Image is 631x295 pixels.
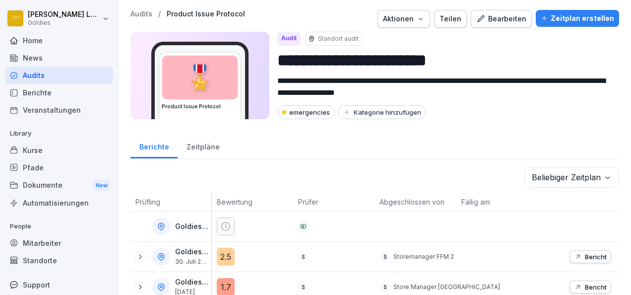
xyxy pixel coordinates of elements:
button: Teilen [434,10,467,28]
div: 🎖️ [162,56,238,99]
p: Storemanager FFM 2 [393,252,454,261]
p: Goldies [28,19,100,26]
a: Product Issue Protocol [167,10,245,18]
button: Bearbeiten [471,10,532,28]
div: Bearbeiten [476,13,526,24]
p: Store Manager [GEOGRAPHIC_DATA] [393,283,500,292]
a: Automatisierungen [5,194,113,212]
a: Audits [130,10,152,18]
div: Zeitplan erstellen [541,13,614,24]
div: S [379,282,389,292]
th: Prüfer [293,193,375,212]
a: Zeitpläne [178,133,228,158]
p: 30. Juli 2025 [175,258,209,265]
th: Fällig am: [456,193,538,212]
p: Bewertung [217,197,288,207]
div: Audit [277,32,301,46]
p: Library [5,126,113,142]
a: Audits [5,67,113,84]
p: Bericht [585,253,607,261]
a: Pfade [5,159,113,176]
div: Aktionen [383,13,425,24]
div: SD [298,221,308,231]
button: Zeitplan erstellen [536,10,619,27]
p: Goldies [GEOGRAPHIC_DATA] [175,222,209,231]
a: Veranstaltungen [5,101,113,119]
div: S [298,282,308,292]
div: New [93,180,110,191]
a: Standorte [5,252,113,269]
div: S [379,252,389,262]
a: Kurse [5,142,113,159]
a: News [5,49,113,67]
div: Support [5,276,113,294]
button: Bericht [569,281,611,294]
p: People [5,219,113,234]
p: Bericht [585,283,607,291]
a: Home [5,32,113,49]
a: Berichte [5,84,113,101]
p: Abgeschlossen von [379,197,451,207]
div: Kategorie hinzufügen [343,108,421,116]
p: Prüfling [135,197,206,207]
div: S [298,252,308,262]
button: Kategorie hinzufügen [338,105,426,119]
button: Bericht [569,250,611,263]
p: Goldies [GEOGRAPHIC_DATA] [175,278,209,287]
div: Dokumente [5,176,113,195]
p: [PERSON_NAME] Loska [28,10,100,19]
a: Mitarbeiter [5,234,113,252]
button: Aktionen [378,10,430,28]
div: 2.5 [217,248,235,266]
p: Goldies FFM 2 [175,248,209,256]
div: Teilen [440,13,461,24]
a: DokumenteNew [5,176,113,195]
p: / [158,10,161,18]
h3: Product Issue Protocol [162,103,238,110]
div: emergencies [277,105,335,119]
p: Standort audit [318,34,359,43]
a: Berichte [130,133,178,158]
